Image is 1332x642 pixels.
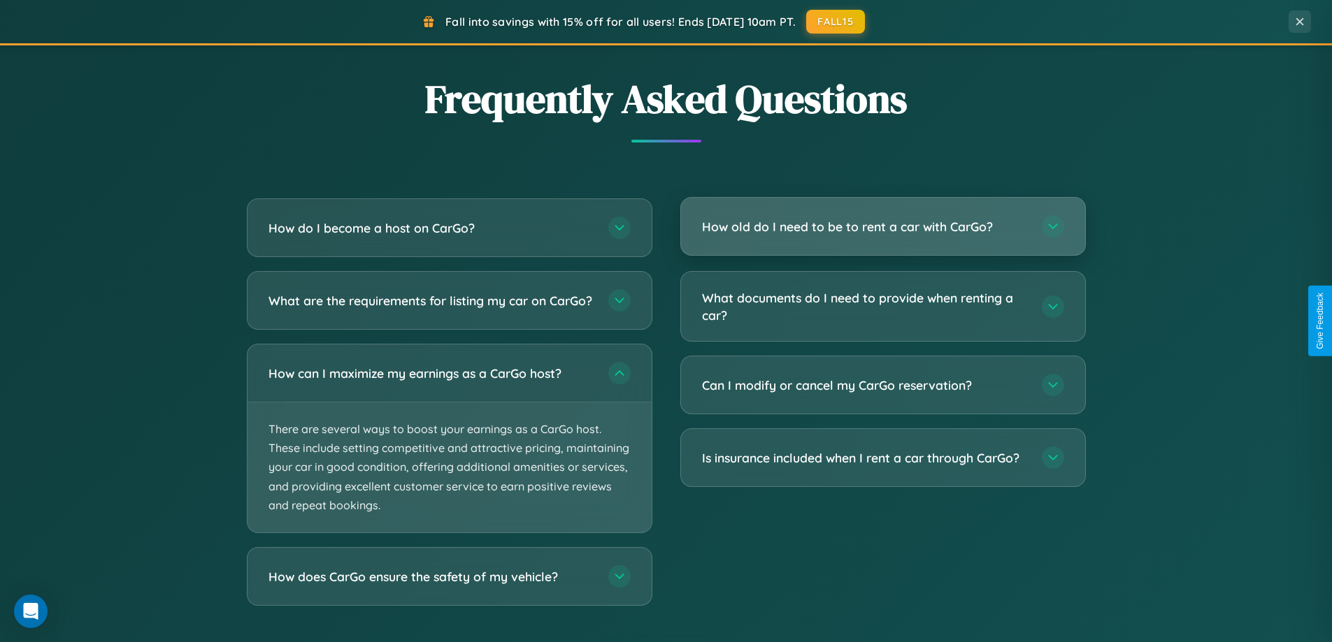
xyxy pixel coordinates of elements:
[702,218,1028,235] h3: How old do I need to be to rent a car with CarGo?
[702,377,1028,394] h3: Can I modify or cancel my CarGo reservation?
[702,289,1028,323] h3: What documents do I need to provide when renting a car?
[268,365,594,382] h3: How can I maximize my earnings as a CarGo host?
[247,72,1086,126] h2: Frequently Asked Questions
[1315,293,1325,349] div: Give Feedback
[806,10,865,34] button: FALL15
[445,15,796,29] span: Fall into savings with 15% off for all users! Ends [DATE] 10am PT.
[268,219,594,237] h3: How do I become a host on CarGo?
[702,449,1028,467] h3: Is insurance included when I rent a car through CarGo?
[14,594,48,628] div: Open Intercom Messenger
[248,402,652,532] p: There are several ways to boost your earnings as a CarGo host. These include setting competitive ...
[268,292,594,309] h3: What are the requirements for listing my car on CarGo?
[268,568,594,585] h3: How does CarGo ensure the safety of my vehicle?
